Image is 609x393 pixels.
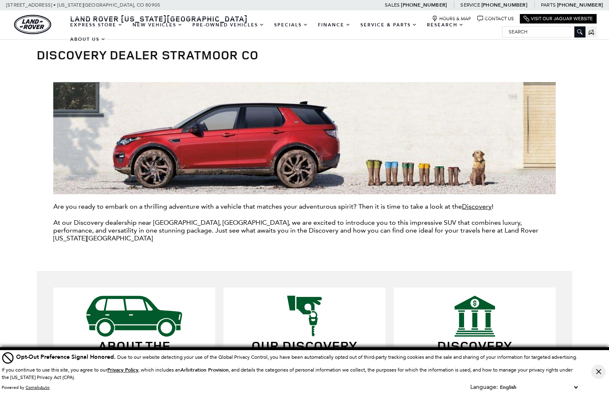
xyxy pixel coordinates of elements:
a: Hours & Map [432,16,471,22]
a: Discovery [462,202,492,210]
a: land-rover [14,15,51,34]
a: New Vehicles [128,18,187,32]
a: Finance [313,18,355,32]
a: Service & Parts [355,18,422,32]
a: Pre-Owned Vehicles [187,18,269,32]
a: Visit Our Jaguar Website [524,16,593,22]
span: Sales [385,2,400,8]
button: Close Button [591,365,606,379]
div: Powered by [2,385,50,390]
a: Privacy Policy [107,367,138,373]
a: [STREET_ADDRESS] • [US_STATE][GEOGRAPHIC_DATA], CO 80905 [6,2,160,8]
h1: Discovery Dealer Stratmoor CO [37,48,573,61]
h2: Discovery Financing and Lease Offers [402,339,548,382]
div: Language: [470,384,498,390]
span: At our Discovery dealership near [GEOGRAPHIC_DATA], [GEOGRAPHIC_DATA], we are excited to introduc... [53,219,538,242]
span: ! [492,202,493,210]
a: About Us [65,32,111,47]
span: Service [460,2,480,8]
a: [PHONE_NUMBER] [557,2,603,8]
a: ComplyAuto [26,385,50,390]
a: Contact Us [477,16,514,22]
a: Research [422,18,469,32]
a: Specials [269,18,313,32]
strong: Arbitration Provision [180,367,229,373]
span: Land Rover [US_STATE][GEOGRAPHIC_DATA] [70,14,248,24]
h2: About the Discovery [62,339,207,367]
a: EXPRESS STORE [65,18,128,32]
span: Parts [541,2,556,8]
input: Search [502,27,585,37]
a: [PHONE_NUMBER] [481,2,527,8]
a: [PHONE_NUMBER] [401,2,447,8]
p: If you continue to use this site, you agree to our , which includes an , and details the categori... [2,367,573,380]
a: Land Rover [US_STATE][GEOGRAPHIC_DATA] [65,14,253,24]
select: Language Select [498,383,580,391]
img: Land Rover [14,15,51,34]
img: Discover Dealer Stratmoor CO [53,82,556,194]
span: Opt-Out Preference Signal Honored . [16,353,117,361]
span: Are you ready to embark on a thrilling adventure with a vehicle that matches your adventurous spi... [53,202,462,210]
nav: Main Navigation [65,18,502,47]
div: Due to our website detecting your use of the Global Privacy Control, you have been automatically ... [16,353,577,361]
